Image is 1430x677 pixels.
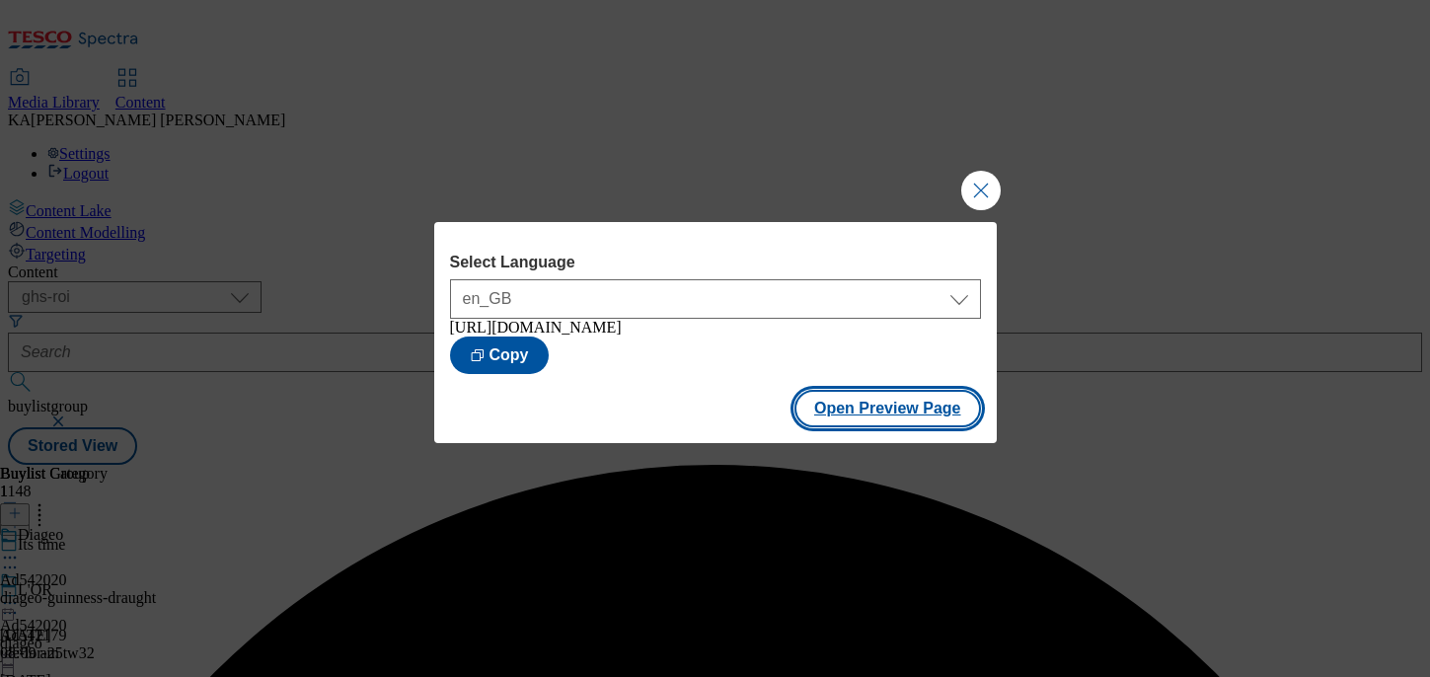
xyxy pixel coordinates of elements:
[450,337,549,374] button: Copy
[450,254,981,271] label: Select Language
[961,171,1001,210] button: Close Modal
[434,222,997,443] div: Modal
[794,390,981,427] button: Open Preview Page
[450,319,981,337] div: [URL][DOMAIN_NAME]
